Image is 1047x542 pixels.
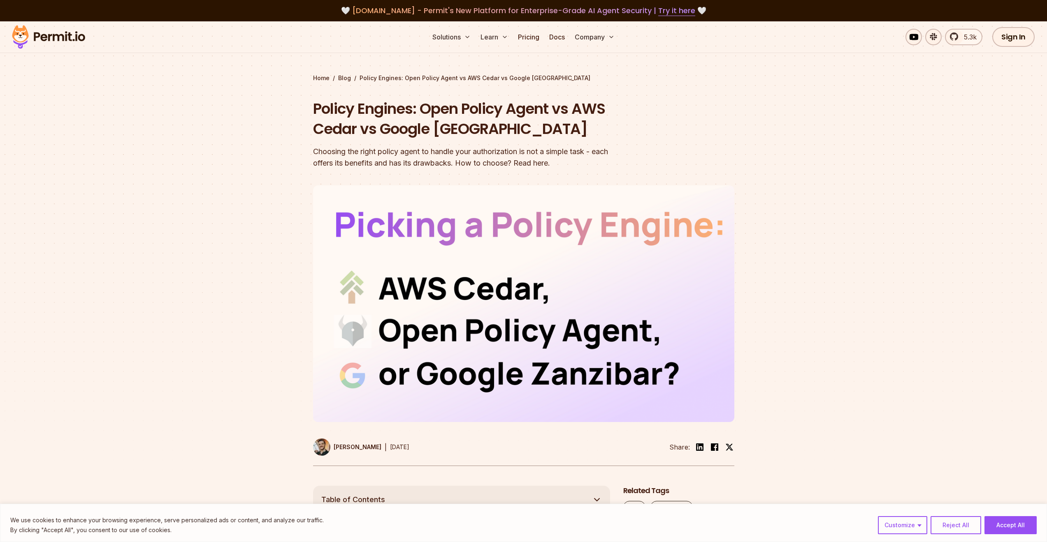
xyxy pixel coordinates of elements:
[623,501,645,513] a: OPA
[10,525,324,535] p: By clicking "Accept All", you consent to our use of cookies.
[313,74,330,82] a: Home
[352,5,695,16] span: [DOMAIN_NAME] - Permit's New Platform for Enterprise-Grade AI Agent Security |
[313,146,629,169] div: Choosing the right policy agent to handle your authorization is not a simple task - each offers i...
[313,438,381,456] a: [PERSON_NAME]
[385,442,387,452] div: |
[321,494,385,505] span: Table of Contents
[313,438,330,456] img: Daniel Bass
[313,185,734,422] img: Policy Engines: Open Policy Agent vs AWS Cedar vs Google Zanzibar
[313,486,610,514] button: Table of Contents
[313,99,629,139] h1: Policy Engines: Open Policy Agent vs AWS Cedar vs Google [GEOGRAPHIC_DATA]
[992,27,1035,47] a: Sign In
[20,5,1027,16] div: 🤍 🤍
[390,443,409,450] time: [DATE]
[959,32,977,42] span: 5.3k
[429,29,474,45] button: Solutions
[725,443,734,451] img: twitter
[945,29,982,45] a: 5.3k
[313,74,734,82] div: / /
[334,443,381,451] p: [PERSON_NAME]
[878,516,927,534] button: Customize
[984,516,1037,534] button: Accept All
[931,516,981,534] button: Reject All
[10,515,324,525] p: We use cookies to enhance your browsing experience, serve personalized ads or content, and analyz...
[669,442,690,452] li: Share:
[571,29,618,45] button: Company
[8,23,89,51] img: Permit logo
[650,501,693,513] a: AWS Cedar
[695,442,705,452] img: linkedin
[338,74,351,82] a: Blog
[623,486,734,496] h2: Related Tags
[477,29,511,45] button: Learn
[658,5,695,16] a: Try it here
[710,442,720,452] img: facebook
[515,29,543,45] a: Pricing
[546,29,568,45] a: Docs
